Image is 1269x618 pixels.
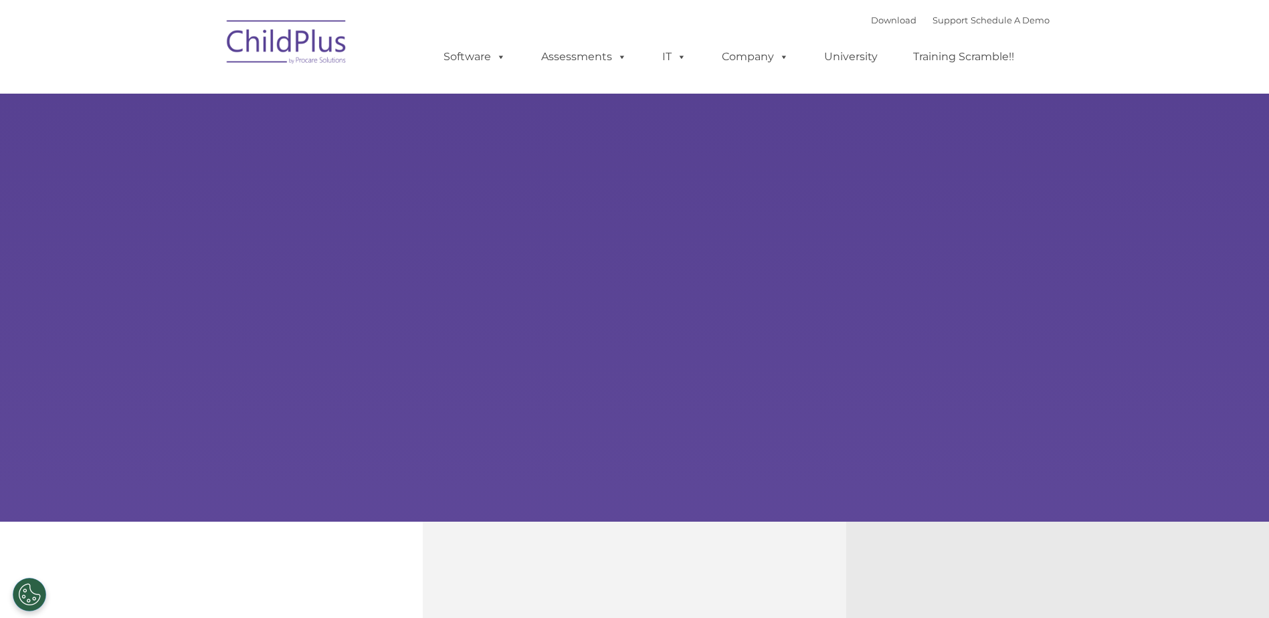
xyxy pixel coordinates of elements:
[220,11,354,78] img: ChildPlus by Procare Solutions
[871,15,1050,25] font: |
[900,43,1028,70] a: Training Scramble!!
[811,43,891,70] a: University
[430,43,519,70] a: Software
[933,15,968,25] a: Support
[528,43,640,70] a: Assessments
[649,43,700,70] a: IT
[13,578,46,611] button: Cookies Settings
[871,15,916,25] a: Download
[971,15,1050,25] a: Schedule A Demo
[708,43,802,70] a: Company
